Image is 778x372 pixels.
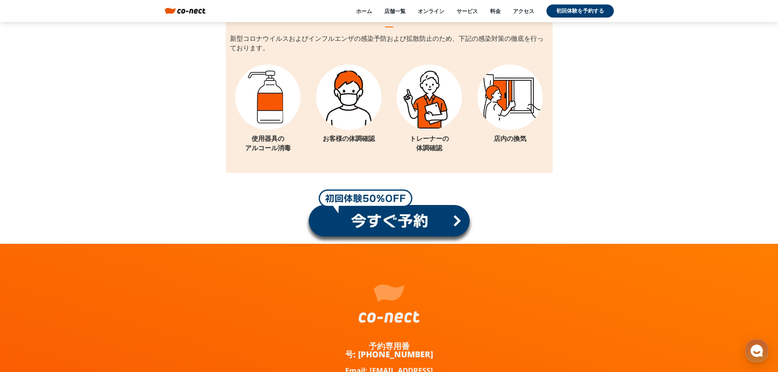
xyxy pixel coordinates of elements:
p: 新型コロナウイルスおよびインフルエンザの感染予防および拡散防止のため、下記の感染対策の徹底を行っております。 [230,34,548,52]
span: 設定 [126,271,136,278]
a: ホーム [356,7,372,15]
a: 設定 [105,259,157,279]
p: トレーナーの 体調確認 [410,134,449,152]
p: お客様の体調確認 [323,134,375,143]
a: サービス [457,7,478,15]
span: ホーム [21,271,36,278]
a: オンライン [418,7,444,15]
p: 使用器具の アルコール消毒 [245,134,291,152]
a: ホーム [2,259,54,279]
span: チャット [70,272,89,278]
p: 店内の換気 [494,134,526,143]
a: 初回体験を予約する [546,4,614,18]
a: 予約専用番号: [PHONE_NUMBER] [328,342,450,359]
a: 店舗一覧 [384,7,406,15]
a: チャット [54,259,105,279]
a: アクセス [513,7,534,15]
a: 料金 [490,7,501,15]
